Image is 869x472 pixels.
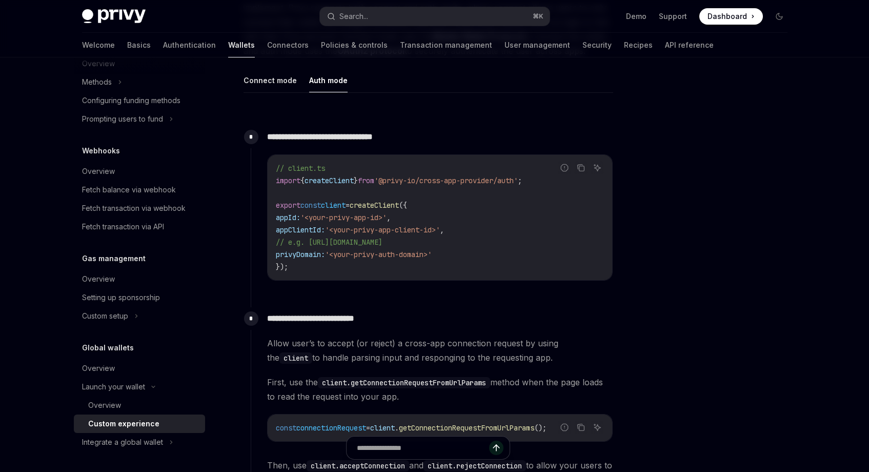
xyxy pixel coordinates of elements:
[244,68,297,92] button: Connect mode
[82,273,115,285] div: Overview
[354,176,358,185] span: }
[346,201,350,210] span: =
[574,161,588,174] button: Copy the contents from the code block
[74,162,205,181] a: Overview
[74,181,205,199] a: Fetch balance via webhook
[624,33,653,57] a: Recipes
[370,423,395,432] span: client
[626,11,646,22] a: Demo
[74,378,205,396] button: Launch your wallet
[504,33,570,57] a: User management
[163,33,216,57] a: Authentication
[74,396,205,415] a: Overview
[74,415,205,433] a: Custom experience
[533,12,543,21] span: ⌘ K
[399,201,407,210] span: ({
[267,33,309,57] a: Connectors
[325,225,440,234] span: '<your-privy-app-client-id>'
[582,33,612,57] a: Security
[82,33,115,57] a: Welcome
[665,33,714,57] a: API reference
[325,250,432,259] span: '<your-privy-auth-domain>'
[300,213,387,222] span: '<your-privy-app-id>'
[400,33,492,57] a: Transaction management
[267,375,613,404] span: First, use the method when the page loads to read the request into your app.
[82,342,134,354] h5: Global wallets
[74,218,205,236] a: Fetch transaction via API
[82,113,163,125] div: Prompting users to fund
[82,362,115,375] div: Overview
[591,161,604,174] button: Ask AI
[276,238,382,247] span: // e.g. [URL][DOMAIN_NAME]
[82,184,176,196] div: Fetch balance via webhook
[82,145,120,157] h5: Webhooks
[74,270,205,288] a: Overview
[440,225,444,234] span: ,
[276,201,300,210] span: export
[518,176,522,185] span: ;
[574,421,588,434] button: Copy the contents from the code block
[399,423,534,432] span: getConnectionRequestFromUrlParams
[82,310,128,322] div: Custom setup
[321,201,346,210] span: client
[82,381,145,393] div: Launch your wallet
[74,199,205,218] a: Fetch transaction via webhook
[276,250,325,259] span: privyDomain:
[357,437,489,459] input: Ask a question...
[708,11,747,22] span: Dashboard
[318,377,490,388] code: client.getConnectionRequestFromUrlParams
[558,161,571,174] button: Report incorrect code
[350,201,399,210] span: createClient
[558,421,571,434] button: Report incorrect code
[395,423,399,432] span: .
[276,164,325,173] span: // client.ts
[296,423,366,432] span: connectionRequest
[82,252,146,265] h5: Gas management
[82,221,164,233] div: Fetch transaction via API
[771,8,787,25] button: Toggle dark mode
[309,68,348,92] button: Auth mode
[305,176,354,185] span: createClient
[489,441,503,455] button: Send message
[82,9,146,24] img: dark logo
[387,213,391,222] span: ,
[366,423,370,432] span: =
[276,423,296,432] span: const
[699,8,763,25] a: Dashboard
[300,201,321,210] span: const
[320,7,550,26] button: Search...⌘K
[228,33,255,57] a: Wallets
[267,336,613,365] span: Allow user’s to accept (or reject) a cross-app connection request by using the to handle parsing ...
[534,423,547,432] span: ();
[82,291,160,304] div: Setting up sponsorship
[339,10,368,23] div: Search...
[74,91,205,110] a: Configuring funding methods
[82,202,186,214] div: Fetch transaction via webhook
[82,436,163,448] div: Integrate a global wallet
[74,307,205,325] button: Custom setup
[127,33,151,57] a: Basics
[321,33,388,57] a: Policies & controls
[88,418,159,430] div: Custom experience
[276,213,300,222] span: appId:
[276,225,325,234] span: appClientId:
[82,165,115,178] div: Overview
[74,110,205,128] button: Prompting users to fund
[659,11,687,22] a: Support
[82,94,180,107] div: Configuring funding methods
[276,176,300,185] span: import
[276,262,288,271] span: });
[88,399,121,411] div: Overview
[279,352,312,364] code: client
[591,421,604,434] button: Ask AI
[374,176,518,185] span: '@privy-io/cross-app-provider/auth'
[74,433,205,451] button: Integrate a global wallet
[74,288,205,307] a: Setting up sponsorship
[82,76,112,88] div: Methods
[74,359,205,378] a: Overview
[300,176,305,185] span: {
[74,73,205,91] button: Methods
[358,176,374,185] span: from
